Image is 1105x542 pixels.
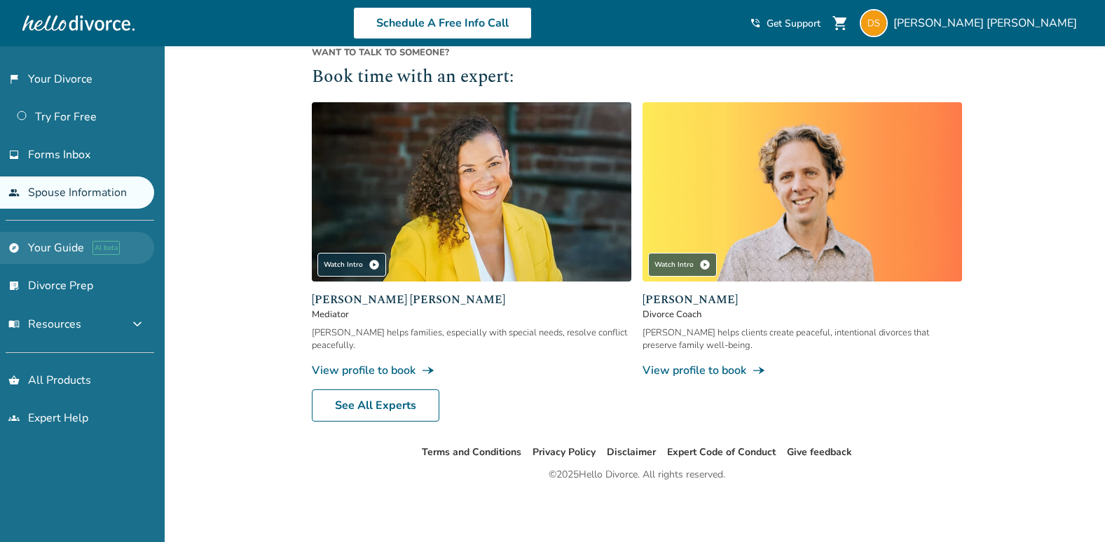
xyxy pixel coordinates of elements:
li: Disclaimer [607,444,656,461]
span: Divorce Coach [643,308,962,321]
h2: Book time with an expert: [312,64,962,91]
span: Mediator [312,308,631,321]
span: Resources [8,317,81,332]
span: expand_more [129,316,146,333]
span: [PERSON_NAME] [643,291,962,308]
span: flag_2 [8,74,20,85]
span: AI beta [92,241,120,255]
a: Expert Code of Conduct [667,445,776,459]
li: Give feedback [787,444,852,461]
span: shopping_cart [832,15,849,32]
span: people [8,187,20,198]
a: Privacy Policy [533,445,596,459]
a: View profile to bookline_end_arrow_notch [643,363,962,378]
span: line_end_arrow_notch [421,363,435,377]
div: © 2025 Hello Divorce. All rights reserved. [549,466,725,483]
span: play_circle [699,259,711,270]
a: See All Experts [312,389,439,422]
div: Watch Intro [648,253,717,277]
span: [PERSON_NAME] [PERSON_NAME] [312,291,631,308]
div: [PERSON_NAME] helps clients create peaceful, intentional divorces that preserve family well-being. [643,326,962,352]
a: Terms and Conditions [422,445,521,459]
span: explore [8,242,20,253]
span: phone_in_talk [750,18,761,29]
a: phone_in_talkGet Support [750,17,821,30]
div: [PERSON_NAME] helps families, especially with special needs, resolve conflict peacefully. [312,326,631,352]
span: line_end_arrow_notch [752,363,766,377]
span: menu_book [8,319,20,330]
span: groups [8,412,20,424]
span: play_circle [369,259,380,270]
img: dennischira87@gmail.com [860,9,888,37]
span: Forms Inbox [28,147,90,162]
span: shopping_basket [8,375,20,386]
a: View profile to bookline_end_arrow_notch [312,363,631,378]
span: Get Support [767,17,821,30]
div: Watch Intro [317,253,386,277]
span: [PERSON_NAME] [PERSON_NAME] [893,15,1083,31]
span: Want to talk to someone? [312,46,962,59]
span: inbox [8,149,20,160]
img: James Traub [643,102,962,282]
iframe: Chat Widget [1035,475,1105,542]
img: Claudia Brown Coulter [312,102,631,282]
span: list_alt_check [8,280,20,291]
a: Schedule A Free Info Call [353,7,532,39]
